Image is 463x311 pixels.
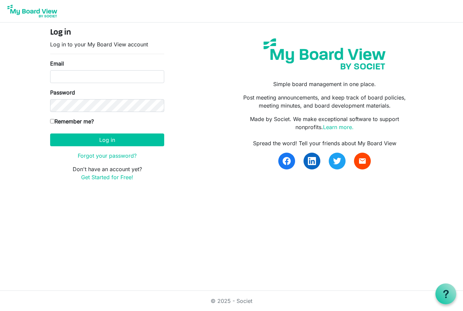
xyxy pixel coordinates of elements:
p: Made by Societ. We make exceptional software to support nonprofits. [237,115,413,131]
img: facebook.svg [283,157,291,165]
label: Password [50,88,75,96]
img: linkedin.svg [308,157,316,165]
img: twitter.svg [333,157,341,165]
div: Spread the word! Tell your friends about My Board View [237,139,413,147]
a: Forgot your password? [78,152,137,159]
p: Don't have an account yet? [50,165,164,181]
img: My Board View Logo [5,3,59,20]
span: email [358,157,366,165]
input: Remember me? [50,119,55,123]
label: Remember me? [50,117,94,125]
p: Simple board management in one place. [237,80,413,88]
h4: Log in [50,28,164,38]
label: Email [50,60,64,68]
button: Log in [50,133,164,146]
a: © 2025 - Societ [211,298,252,304]
p: Post meeting announcements, and keep track of board policies, meeting minutes, and board developm... [237,93,413,110]
a: Learn more. [323,124,354,130]
img: my-board-view-societ.svg [258,33,391,75]
a: Get Started for Free! [81,174,133,181]
a: email [354,153,371,169]
p: Log in to your My Board View account [50,40,164,48]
